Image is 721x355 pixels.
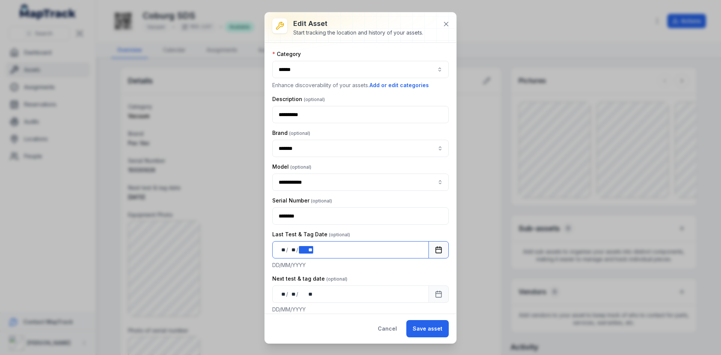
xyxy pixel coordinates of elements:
[272,306,449,313] p: DD/MM/YYYY
[371,320,403,337] button: Cancel
[272,95,325,103] label: Description
[293,18,423,29] h3: Edit asset
[272,163,311,171] label: Model
[289,290,296,298] div: month,
[296,290,299,298] div: /
[272,174,449,191] input: asset-edit:cf[ae11ba15-1579-4ecc-996c-910ebae4e155]-label
[272,50,301,58] label: Category
[289,246,296,254] div: month,
[428,241,449,258] button: Calendar
[428,286,449,303] button: Calendar
[279,246,286,254] div: day,
[299,290,313,298] div: year,
[279,290,286,298] div: day,
[272,140,449,157] input: asset-edit:cf[95398f92-8612-421e-aded-2a99c5a8da30]-label
[299,246,313,254] div: year,
[406,320,449,337] button: Save asset
[293,29,423,36] div: Start tracking the location and history of your assets.
[369,81,429,89] button: Add or edit categories
[286,246,289,254] div: /
[272,81,449,89] p: Enhance discoverability of your assets.
[272,197,332,204] label: Serial Number
[272,231,350,238] label: Last Test & Tag Date
[296,246,299,254] div: /
[286,290,289,298] div: /
[272,261,449,269] p: DD/MM/YYYY
[272,129,310,137] label: Brand
[272,275,347,282] label: Next test & tag date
